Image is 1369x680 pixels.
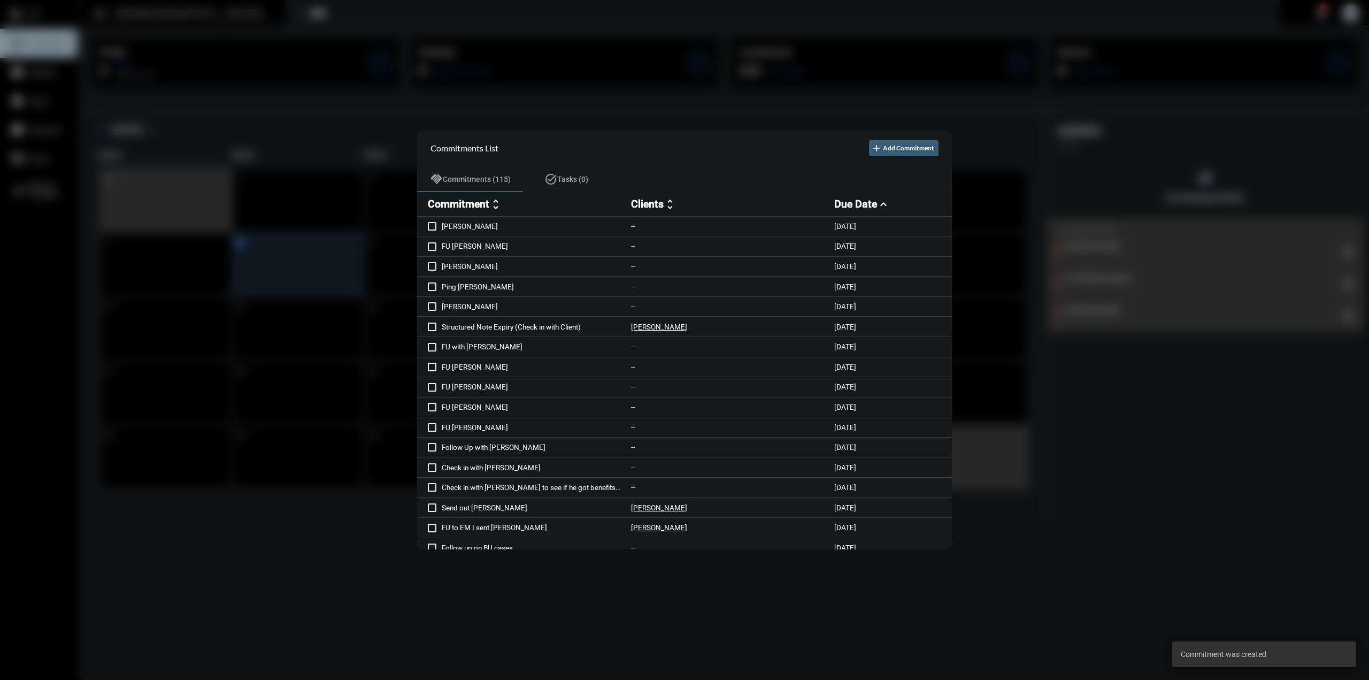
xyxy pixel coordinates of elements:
[430,143,498,153] h2: Commitments List
[631,323,687,331] p: [PERSON_NAME]
[631,383,635,391] p: --
[1181,649,1266,660] span: Commitment was created
[631,262,635,271] p: --
[834,342,856,351] p: [DATE]
[834,323,856,331] p: [DATE]
[631,282,635,291] p: --
[631,503,687,512] p: [PERSON_NAME]
[631,198,664,210] h2: Clients
[442,463,631,472] p: Check in with [PERSON_NAME]
[631,222,635,231] p: --
[631,242,635,250] p: --
[442,523,631,532] p: FU to EM I sent [PERSON_NAME]
[442,443,631,452] p: Follow Up with [PERSON_NAME]
[430,173,443,186] mat-icon: handshake
[631,483,635,492] p: --
[664,198,676,211] mat-icon: unfold_more
[442,262,631,271] p: [PERSON_NAME]
[871,143,882,154] mat-icon: add
[834,423,856,432] p: [DATE]
[631,302,635,311] p: --
[834,523,856,532] p: [DATE]
[631,342,635,351] p: --
[834,403,856,411] p: [DATE]
[631,423,635,432] p: --
[834,483,856,492] p: [DATE]
[631,463,635,472] p: --
[631,443,635,452] p: --
[631,523,687,532] p: [PERSON_NAME]
[442,302,631,311] p: [PERSON_NAME]
[442,363,631,371] p: FU [PERSON_NAME]
[442,423,631,432] p: FU [PERSON_NAME]
[428,198,489,210] h2: Commitment
[557,175,588,184] span: Tasks (0)
[834,222,856,231] p: [DATE]
[442,222,631,231] p: [PERSON_NAME]
[834,198,877,210] h2: Due Date
[442,483,631,492] p: Check in with [PERSON_NAME] to see if he got benefits from attending job
[834,544,856,552] p: [DATE]
[442,342,631,351] p: FU with [PERSON_NAME]
[834,262,856,271] p: [DATE]
[443,175,511,184] span: Commitments (115)
[834,443,856,452] p: [DATE]
[631,544,635,552] p: --
[631,403,635,411] p: --
[442,544,631,552] p: Follow up on BU cases
[442,403,631,411] p: FU [PERSON_NAME]
[834,242,856,250] p: [DATE]
[869,140,939,156] button: Add Commitment
[631,363,635,371] p: --
[442,383,631,391] p: FU [PERSON_NAME]
[834,302,856,311] p: [DATE]
[834,383,856,391] p: [DATE]
[834,282,856,291] p: [DATE]
[489,198,502,211] mat-icon: unfold_more
[834,463,856,472] p: [DATE]
[544,173,557,186] mat-icon: task_alt
[877,198,890,211] mat-icon: expand_less
[442,242,631,250] p: FU [PERSON_NAME]
[442,282,631,291] p: Ping [PERSON_NAME]
[834,503,856,512] p: [DATE]
[834,363,856,371] p: [DATE]
[442,503,631,512] p: Send out [PERSON_NAME]
[442,323,631,331] p: Structured Note Expiry (Check in with Client)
